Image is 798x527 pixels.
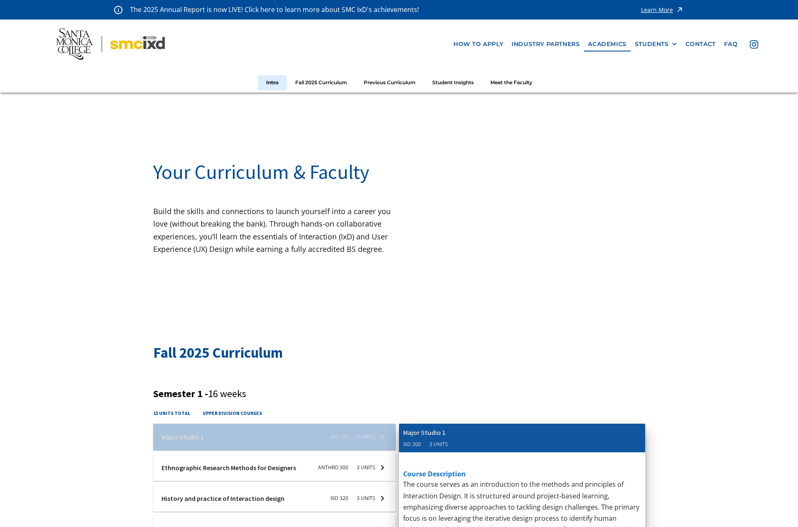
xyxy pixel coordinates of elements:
[584,37,630,52] a: Academics
[153,205,399,256] p: Build the skills and connections to launch yourself into a career you love (without breaking the ...
[424,75,482,90] a: Student Insights
[635,41,677,48] div: STUDENTS
[720,37,742,52] a: faq
[635,41,669,48] div: STUDENTS
[750,40,758,49] img: icon - instagram
[355,75,424,90] a: Previous Curriculum
[203,409,262,417] h4: upper division courses
[681,37,720,52] a: contact
[641,4,684,15] a: Learn More
[153,343,645,363] h2: Fall 2025 Curriculum
[130,4,420,15] p: The 2025 Annual Report is now LIVE! Click here to learn more about SMC IxD's achievements!
[449,37,507,52] a: how to apply
[114,5,122,14] img: icon - information - alert
[153,388,645,400] h3: Semester 1 -
[56,28,165,60] img: Santa Monica College - SMC IxD logo
[676,4,684,15] img: icon - arrow - alert
[208,387,246,400] span: 16 weeks
[641,7,673,13] div: Learn More
[287,75,355,90] a: Fall 2025 Curriculum
[482,75,541,90] a: Meet the Faculty
[507,37,584,52] a: industry partners
[153,159,369,184] span: Your Curriculum & Faculty
[258,75,287,90] a: Intro
[153,409,190,417] h4: 15 units total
